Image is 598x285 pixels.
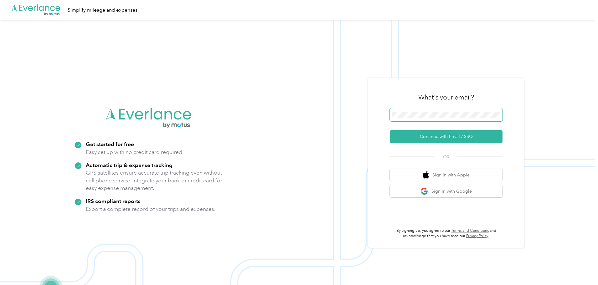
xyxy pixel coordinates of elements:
[390,228,503,239] p: By signing up, you agree to our and acknowledge that you have read our .
[451,228,489,233] a: Terms and Conditions
[423,171,429,179] img: apple logo
[86,198,141,204] strong: IRS compliant reports
[68,6,137,14] div: Simplify mileage and expenses
[86,162,173,168] strong: Automatic trip & expense tracking
[418,93,474,102] h3: What's your email?
[390,169,503,181] button: apple logoSign in with Apple
[435,154,457,160] span: OR
[420,187,428,195] img: google logo
[390,185,503,197] button: google logoSign in with Google
[390,130,503,143] button: Continue with Email / SSO
[86,148,182,156] p: Easy set up with no credit card required
[86,205,215,213] p: Export a complete record of your trips and expenses.
[466,234,488,238] a: Privacy Policy
[86,141,134,147] strong: Get started for free
[86,169,223,192] p: GPS satellites ensure accurate trip tracking even without cell phone service. Integrate your bank...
